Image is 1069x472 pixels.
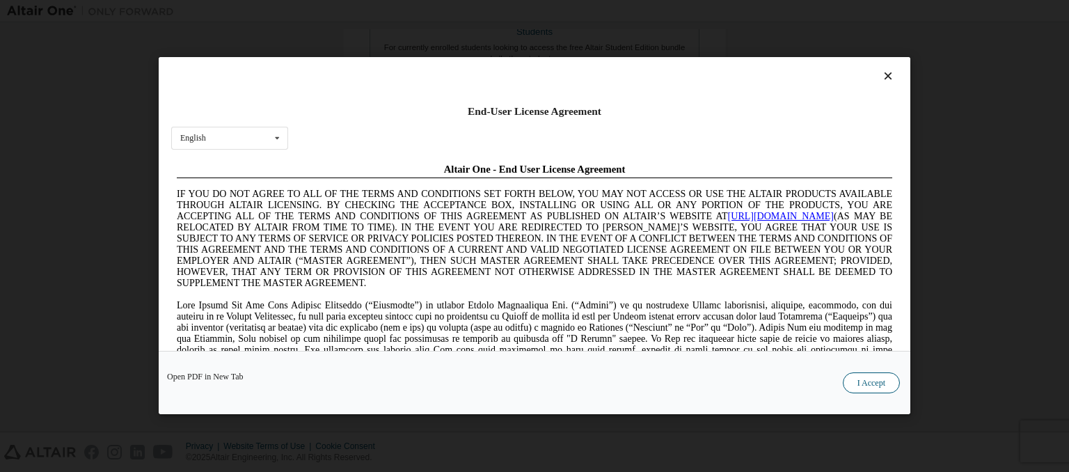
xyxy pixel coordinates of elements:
a: Open PDF in New Tab [167,373,244,381]
a: [URL][DOMAIN_NAME] [557,53,663,63]
div: End-User License Agreement [171,104,898,118]
span: Altair One - End User License Agreement [273,6,454,17]
div: English [180,134,206,143]
button: I Accept [843,373,900,394]
span: IF YOU DO NOT AGREE TO ALL OF THE TERMS AND CONDITIONS SET FORTH BELOW, YOU MAY NOT ACCESS OR USE... [6,31,721,130]
span: Lore Ipsumd Sit Ame Cons Adipisc Elitseddo (“Eiusmodte”) in utlabor Etdolo Magnaaliqua Eni. (“Adm... [6,142,721,242]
